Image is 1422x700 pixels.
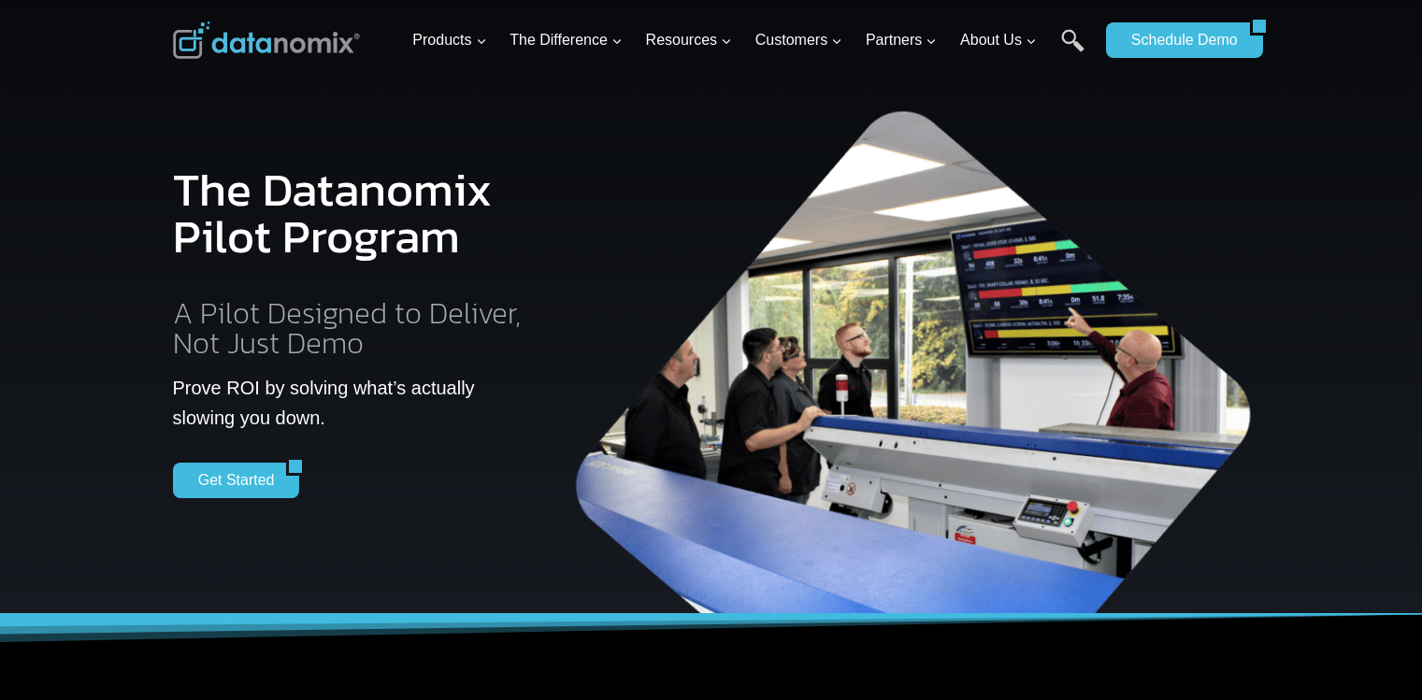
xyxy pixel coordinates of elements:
a: Get Started [173,463,287,498]
span: About Us [960,28,1037,52]
a: Schedule Demo [1106,22,1250,58]
h2: A Pilot Designed to Deliver, Not Just Demo [173,298,535,358]
p: Prove ROI by solving what’s actually slowing you down. [173,373,535,433]
img: The Datanomix Production Monitoring Pilot Program [565,93,1266,614]
span: Products [412,28,486,52]
nav: Primary Navigation [405,10,1097,71]
h1: The Datanomix Pilot Program [173,151,535,275]
span: Partners [866,28,937,52]
span: Resources [646,28,732,52]
img: Datanomix [173,21,360,59]
span: Customers [755,28,842,52]
a: Search [1061,29,1084,71]
span: The Difference [510,28,623,52]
